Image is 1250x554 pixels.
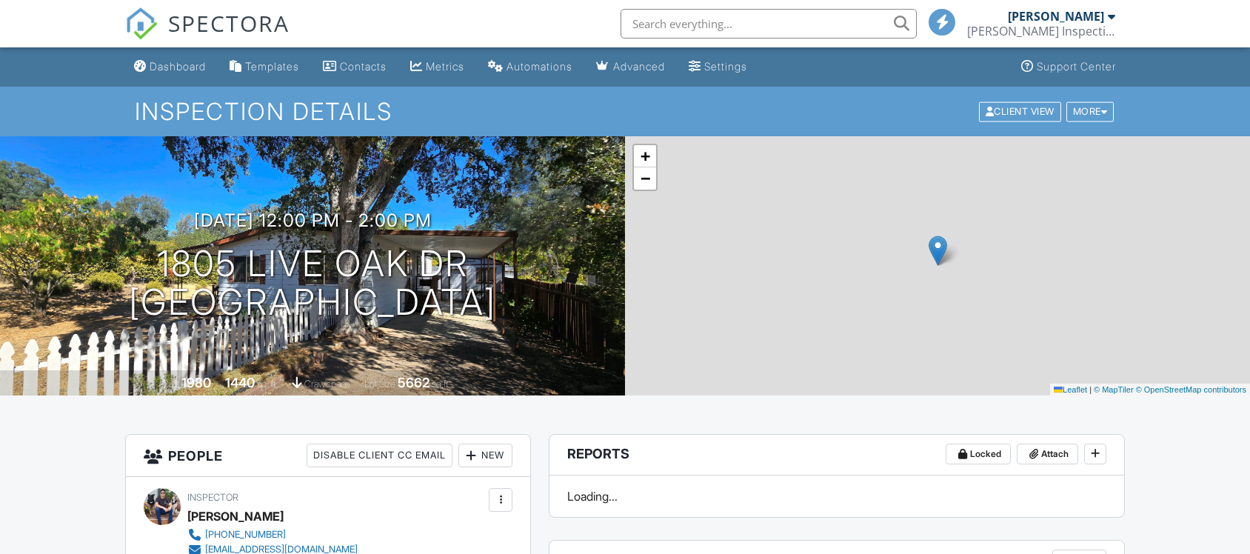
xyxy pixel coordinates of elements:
a: Leaflet [1054,385,1087,394]
a: Templates [224,53,305,81]
h1: 1805 Live Oak Dr [GEOGRAPHIC_DATA] [129,244,496,323]
a: Contacts [317,53,392,81]
div: 5662 [398,375,430,390]
a: © OpenStreetMap contributors [1136,385,1246,394]
a: Metrics [404,53,470,81]
a: © MapTiler [1094,385,1134,394]
span: Lot Size [364,378,395,390]
div: Disable Client CC Email [307,444,452,467]
a: Support Center [1015,53,1122,81]
div: Automations [507,60,572,73]
a: SPECTORA [125,20,290,51]
div: Amador Inspections [967,24,1115,39]
a: Dashboard [128,53,212,81]
span: Inspector [187,492,238,503]
div: Advanced [613,60,665,73]
div: Dashboard [150,60,206,73]
input: Search everything... [621,9,917,39]
div: [PERSON_NAME] [187,505,284,527]
span: crawlspace [304,378,350,390]
img: The Best Home Inspection Software - Spectora [125,7,158,40]
div: Metrics [426,60,464,73]
h3: People [126,435,531,477]
a: [PHONE_NUMBER] [187,527,358,542]
div: [PERSON_NAME] [1008,9,1104,24]
span: + [641,147,650,165]
div: More [1066,101,1114,121]
h1: Inspection Details [135,99,1116,124]
h3: [DATE] 12:00 pm - 2:00 pm [194,210,432,230]
div: [PHONE_NUMBER] [205,529,286,541]
span: Built [163,378,179,390]
div: 1440 [225,375,255,390]
div: Settings [704,60,747,73]
div: 1980 [181,375,211,390]
a: Advanced [590,53,671,81]
span: sq. ft. [257,378,278,390]
a: Zoom out [634,167,656,190]
span: SPECTORA [168,7,290,39]
img: Marker [929,236,947,266]
span: sq.ft. [432,378,450,390]
div: Contacts [340,60,387,73]
div: New [458,444,512,467]
a: Settings [683,53,753,81]
a: Client View [977,105,1065,116]
div: Support Center [1037,60,1116,73]
span: − [641,169,650,187]
div: Templates [245,60,299,73]
div: Client View [979,101,1061,121]
a: Zoom in [634,145,656,167]
span: | [1089,385,1092,394]
a: Automations (Basic) [482,53,578,81]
